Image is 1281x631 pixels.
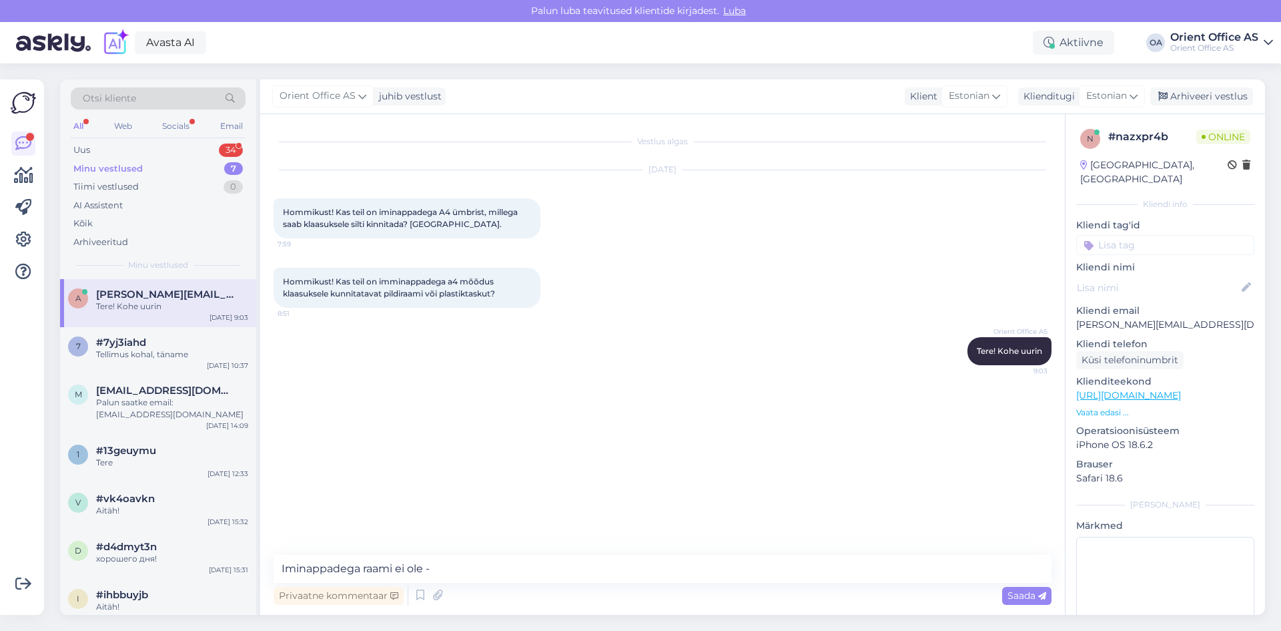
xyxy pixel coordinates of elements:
span: Minu vestlused [128,259,188,271]
div: # nazxpr4b [1108,129,1196,145]
div: [DATE] 15:31 [209,565,248,575]
div: Minu vestlused [73,162,143,176]
div: Tiimi vestlused [73,180,139,194]
div: Socials [159,118,192,135]
p: [PERSON_NAME][EMAIL_ADDRESS][DOMAIN_NAME] [1076,318,1254,332]
span: 1 [77,449,79,459]
div: juhib vestlust [374,89,442,103]
p: Kliendi telefon [1076,337,1254,351]
span: andres@tervisemuuseum.ee [96,288,235,300]
div: Aitäh! [96,505,248,517]
input: Lisa tag [1076,235,1254,255]
span: 7 [76,341,81,351]
span: m [75,389,82,399]
span: Saada [1007,590,1046,602]
div: 7 [224,162,243,176]
span: Luba [719,5,750,17]
div: [DATE] 9:03 [209,312,248,323]
div: Klienditugi [1018,89,1075,103]
div: Küsi telefoninumbrit [1076,351,1184,369]
img: Askly Logo [11,90,36,116]
div: AI Assistent [73,199,123,212]
span: Hommikust! Kas teil on iminappadega A4 ümbrist, millega saab klaasuksele silti kinnitada? [GEOGRA... [283,207,520,229]
input: Lisa nimi [1077,280,1239,295]
div: Kõik [73,217,93,230]
div: Privaatne kommentaar [274,587,404,605]
span: Estonian [949,89,989,103]
div: Vestlus algas [274,136,1051,148]
span: Otsi kliente [83,91,136,106]
span: a [75,293,81,303]
p: Operatsioonisüsteem [1076,424,1254,438]
div: Uus [73,144,90,157]
div: [DATE] 12:33 [207,469,248,479]
div: 34 [219,144,243,157]
p: Klienditeekond [1076,375,1254,389]
div: Palun saatke email: [EMAIL_ADDRESS][DOMAIN_NAME] [96,397,248,421]
div: OA [1146,33,1165,52]
p: Kliendi email [1076,304,1254,318]
span: #vk4oavkn [96,493,155,505]
span: n [1087,134,1094,144]
div: [PERSON_NAME] [1076,499,1254,511]
div: All [71,118,86,135]
div: хорошего дня! [96,553,248,565]
div: Klient [905,89,937,103]
span: Orient Office AS [280,89,356,103]
span: mati@martma.ee [96,385,235,397]
div: Arhiveeritud [73,236,128,249]
p: iPhone OS 18.6.2 [1076,438,1254,452]
span: 9:03 [997,366,1047,376]
p: Kliendi tag'id [1076,218,1254,232]
span: Orient Office AS [993,327,1047,337]
p: Kliendi nimi [1076,260,1254,274]
div: [DATE] 10:37 [207,361,248,371]
div: Orient Office AS [1170,32,1258,43]
span: Hommikust! Kas teil on imminappadega a4 mõõdus klaasuksele kunnitatavat pildiraami või plastiktas... [283,276,496,298]
div: [DATE] [274,164,1051,176]
div: Tere [96,457,248,469]
div: [DATE] 14:09 [206,421,248,431]
span: #ihbbuyjb [96,589,148,601]
a: Orient Office ASOrient Office AS [1170,32,1273,53]
a: Avasta AI [135,31,206,54]
textarea: Iminappadega raami ei ole - [274,555,1051,583]
div: [DATE] 15:31 [209,613,248,623]
span: 8:51 [278,308,328,319]
span: Tere! Kohe uurin [977,346,1042,356]
div: Email [218,118,246,135]
div: [DATE] 15:32 [207,517,248,527]
span: d [75,546,81,556]
p: Vaata edasi ... [1076,407,1254,419]
span: Estonian [1086,89,1127,103]
a: [URL][DOMAIN_NAME] [1076,389,1181,401]
p: Märkmed [1076,519,1254,533]
div: Web [111,118,135,135]
p: Safari 18.6 [1076,471,1254,485]
div: Orient Office AS [1170,43,1258,53]
div: Aktiivne [1033,31,1114,55]
div: Aitäh! [96,601,248,613]
div: Tellimus kohal, täname [96,349,248,361]
span: Online [1196,130,1250,144]
div: [GEOGRAPHIC_DATA], [GEOGRAPHIC_DATA] [1080,158,1228,186]
span: #13geuymu [96,445,156,457]
span: #7yj3iahd [96,337,146,349]
div: Tere! Kohe uurin [96,300,248,312]
span: 7:59 [278,239,328,249]
span: #d4dmyt3n [96,541,157,553]
p: Brauser [1076,457,1254,471]
img: explore-ai [101,29,129,57]
div: Arhiveeri vestlus [1150,87,1253,106]
span: v [75,497,81,507]
span: i [77,594,79,604]
div: Kliendi info [1076,198,1254,210]
div: 0 [224,180,243,194]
